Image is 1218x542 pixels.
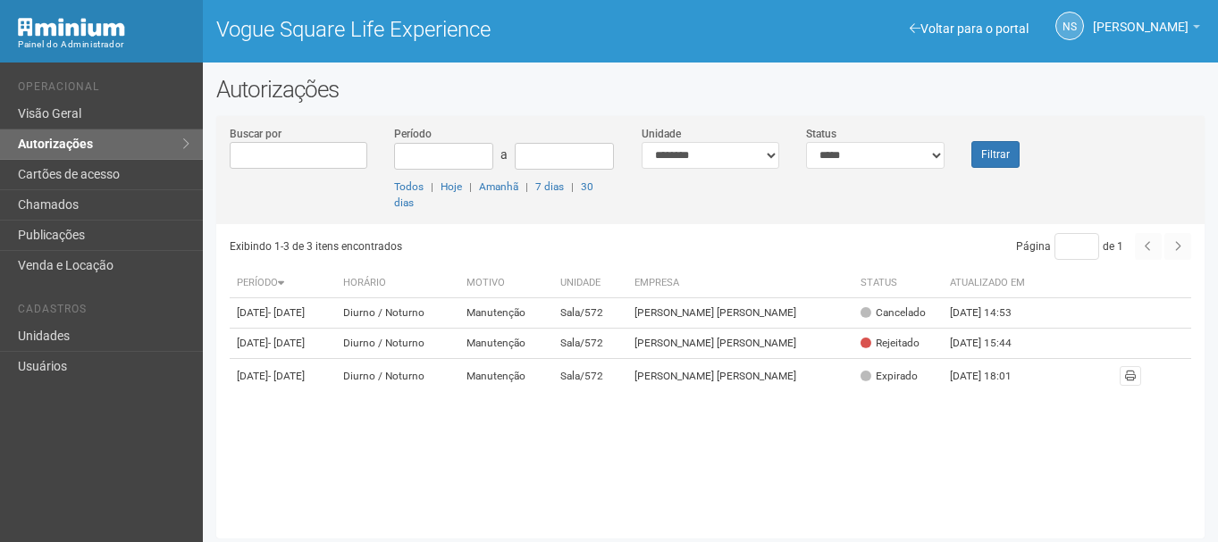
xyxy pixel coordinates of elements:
a: Voltar para o portal [910,21,1029,36]
li: Cadastros [18,303,189,321]
label: Status [806,126,836,142]
th: Empresa [627,269,854,298]
a: Todos [394,180,424,193]
div: Painel do Administrador [18,37,189,53]
td: Manutenção [459,329,554,359]
th: Unidade [553,269,626,298]
a: 7 dias [535,180,564,193]
span: | [469,180,472,193]
th: Status [853,269,943,298]
th: Motivo [459,269,554,298]
div: Cancelado [861,305,926,321]
td: [DATE] [230,298,336,329]
span: | [431,180,433,193]
h2: Autorizações [216,76,1205,103]
a: NS [1055,12,1084,40]
label: Unidade [642,126,681,142]
span: Nicolle Silva [1093,3,1189,34]
a: Amanhã [479,180,518,193]
td: Sala/572 [553,298,626,329]
td: [PERSON_NAME] [PERSON_NAME] [627,298,854,329]
td: Diurno / Noturno [336,329,459,359]
td: [DATE] 18:01 [943,359,1041,394]
td: Diurno / Noturno [336,359,459,394]
div: Exibindo 1-3 de 3 itens encontrados [230,233,704,260]
td: [PERSON_NAME] [PERSON_NAME] [627,329,854,359]
td: [DATE] 15:44 [943,329,1041,359]
span: - [DATE] [268,306,305,319]
th: Período [230,269,336,298]
th: Horário [336,269,459,298]
span: a [500,147,508,162]
td: [DATE] [230,329,336,359]
td: Manutenção [459,298,554,329]
span: - [DATE] [268,370,305,382]
div: Expirado [861,369,918,384]
td: Manutenção [459,359,554,394]
td: Sala/572 [553,359,626,394]
label: Período [394,126,432,142]
label: Buscar por [230,126,281,142]
td: Sala/572 [553,329,626,359]
button: Filtrar [971,141,1020,168]
span: | [525,180,528,193]
div: Rejeitado [861,336,920,351]
span: - [DATE] [268,337,305,349]
a: Hoje [441,180,462,193]
a: [PERSON_NAME] [1093,22,1200,37]
li: Operacional [18,80,189,99]
span: | [571,180,574,193]
span: Página de 1 [1016,240,1123,253]
th: Atualizado em [943,269,1041,298]
img: Minium [18,18,125,37]
td: [DATE] [230,359,336,394]
td: [DATE] 14:53 [943,298,1041,329]
td: Diurno / Noturno [336,298,459,329]
td: [PERSON_NAME] [PERSON_NAME] [627,359,854,394]
h1: Vogue Square Life Experience [216,18,697,41]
